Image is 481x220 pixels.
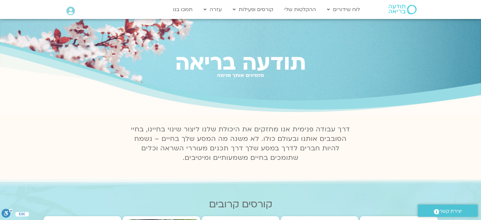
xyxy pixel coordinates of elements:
a: יצירת קשר [418,204,478,217]
p: דרך עבודה פנימית אנו מחזקים את היכולת שלנו ליצור שינוי בחיינו, בחיי הסובבים אותנו ובעולם כולו. לא... [127,125,354,163]
a: קורסים ופעילות [230,3,276,16]
img: תודעה בריאה [389,5,416,14]
a: ההקלטות שלי [281,3,319,16]
a: לוח שידורים [324,3,363,16]
h2: קורסים קרובים [44,199,438,210]
span: יצירת קשר [439,207,462,216]
a: עזרה [200,3,225,16]
a: תמכו בנו [170,3,196,16]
